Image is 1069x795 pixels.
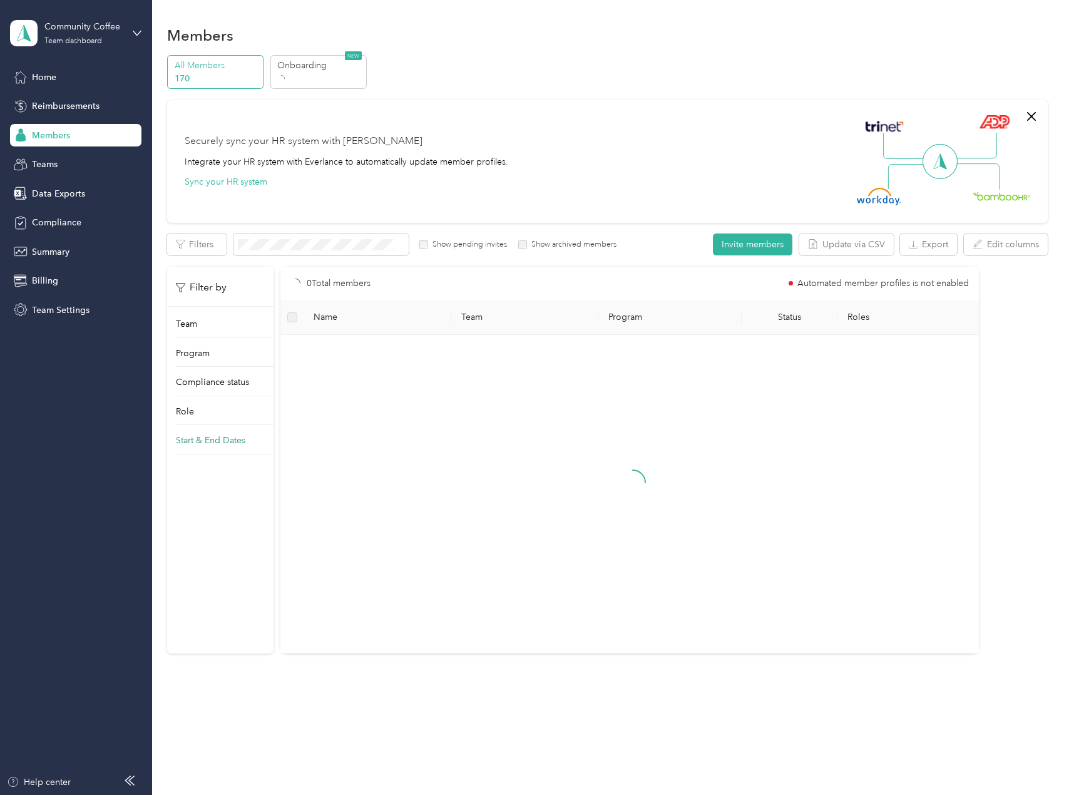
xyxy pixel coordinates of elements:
[185,134,422,149] div: Securely sync your HR system with [PERSON_NAME]
[304,300,451,335] th: Name
[32,274,58,287] span: Billing
[176,317,197,331] p: Team
[32,100,100,113] span: Reimbursements
[32,129,70,142] span: Members
[7,776,71,789] button: Help center
[175,59,260,72] p: All Members
[742,300,837,335] th: Status
[598,300,742,335] th: Program
[32,216,81,229] span: Compliance
[44,20,123,33] div: Community Coffee
[799,233,894,255] button: Update via CSV
[345,51,362,60] span: NEW
[314,312,441,322] span: Name
[900,233,957,255] button: Export
[713,233,792,255] button: Invite members
[176,347,210,360] p: Program
[837,300,985,335] th: Roles
[44,38,102,45] div: Team dashboard
[979,115,1010,129] img: ADP
[857,188,901,205] img: Workday
[167,29,233,42] h1: Members
[797,279,969,288] span: Automated member profiles is not enabled
[277,59,362,72] p: Onboarding
[862,118,906,135] img: Trinet
[527,239,616,250] label: Show archived members
[176,376,249,389] p: Compliance status
[32,187,85,200] span: Data Exports
[956,163,1000,190] img: Line Right Down
[953,133,997,159] img: Line Right Up
[185,175,267,188] button: Sync your HR system
[176,434,245,447] p: Start & End Dates
[176,280,227,295] p: Filter by
[32,158,58,171] span: Teams
[307,277,371,290] p: 0 Total members
[32,304,90,317] span: Team Settings
[883,133,927,160] img: Line Left Up
[185,155,508,168] div: Integrate your HR system with Everlance to automatically update member profiles.
[32,71,56,84] span: Home
[176,405,194,418] p: Role
[973,192,1030,200] img: BambooHR
[451,300,598,335] th: Team
[167,233,227,255] button: Filters
[428,239,507,250] label: Show pending invites
[175,72,260,85] p: 170
[999,725,1069,795] iframe: Everlance-gr Chat Button Frame
[887,163,931,189] img: Line Left Down
[964,233,1048,255] button: Edit columns
[32,245,69,259] span: Summary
